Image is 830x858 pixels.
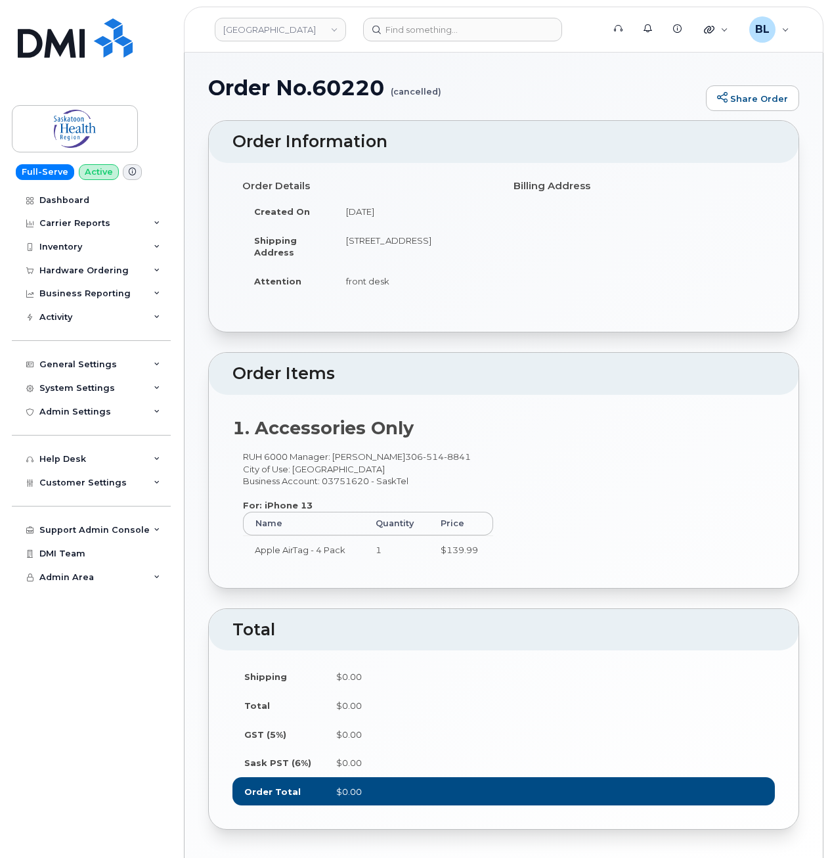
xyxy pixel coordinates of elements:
h2: Order Items [232,365,775,383]
th: Price [429,512,493,535]
label: Total [244,700,270,712]
h1: Order No.60220 [208,76,699,99]
td: 1 [364,535,429,564]
span: $0.00 [336,700,362,711]
label: Sask PST (6%) [244,757,311,769]
th: Name [243,512,364,535]
label: GST (5%) [244,729,286,741]
a: Share Order [706,85,799,112]
span: $0.00 [336,729,362,740]
td: [STREET_ADDRESS] [334,226,494,267]
td: front desk [334,267,494,296]
strong: Shipping Address [254,235,297,258]
td: Apple AirTag - 4 Pack [243,535,364,564]
strong: Created On [254,206,310,217]
h4: Order Details [242,181,494,192]
span: 306 [405,451,471,462]
span: $0.00 [336,786,362,797]
th: Quantity [364,512,429,535]
h2: Order Information [232,133,775,151]
span: 514 [423,451,444,462]
h4: Billing Address [513,181,765,192]
span: $0.00 [336,757,362,768]
strong: Attention [254,276,301,286]
label: Order Total [244,786,301,798]
h2: Total [232,621,775,639]
td: $139.99 [429,535,493,564]
span: 8841 [444,451,471,462]
strong: 1. Accessories Only [232,417,414,439]
label: Shipping [244,671,287,683]
span: $0.00 [336,671,362,682]
strong: For: iPhone 13 [243,500,313,510]
small: (cancelled) [391,76,441,97]
td: [DATE] [334,197,494,226]
div: RUH 6000 Manager: [PERSON_NAME] City of Use: [GEOGRAPHIC_DATA] Business Account: 03751620 - SaskTel [232,451,504,576]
